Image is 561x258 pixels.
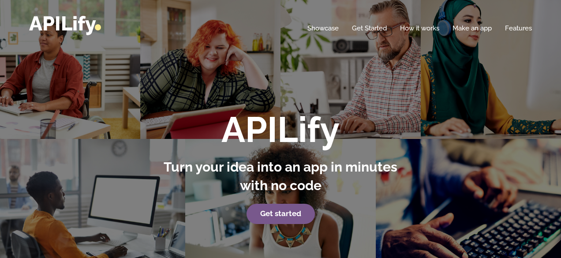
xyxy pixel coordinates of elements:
strong: Turn your idea into an app in minutes with no code [164,159,397,193]
a: APILify [29,12,101,35]
a: Features [505,24,532,33]
a: Get Started [352,24,387,33]
a: Get started [247,204,315,224]
a: How it works [400,24,439,33]
a: Showcase [307,24,339,33]
strong: APILify [221,109,340,150]
a: Make an app [453,24,492,33]
strong: Get started [260,209,301,218]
